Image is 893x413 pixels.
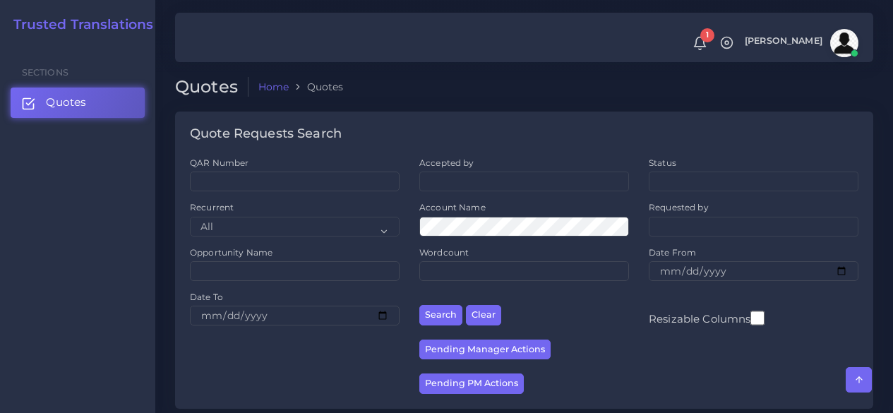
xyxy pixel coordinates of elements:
h4: Quote Requests Search [190,126,342,142]
label: Recurrent [190,201,234,213]
span: 1 [700,28,714,42]
h2: Quotes [175,77,248,97]
span: Quotes [46,95,86,110]
button: Clear [466,305,501,325]
button: Pending Manager Actions [419,340,551,360]
li: Quotes [289,80,343,94]
label: Resizable Columns [649,309,765,327]
img: avatar [830,29,858,57]
label: Accepted by [419,157,474,169]
label: Date From [649,246,696,258]
label: Requested by [649,201,709,213]
a: Trusted Translations [4,17,154,33]
label: Account Name [419,201,486,213]
button: Search [419,305,462,325]
label: Status [649,157,676,169]
a: 1 [688,36,712,51]
input: Resizable Columns [750,309,765,327]
a: [PERSON_NAME]avatar [738,29,863,57]
label: Wordcount [419,246,469,258]
label: Date To [190,291,223,303]
span: [PERSON_NAME] [745,37,822,46]
label: QAR Number [190,157,248,169]
a: Home [258,80,289,94]
span: Sections [22,67,68,78]
label: Opportunity Name [190,246,272,258]
a: Quotes [11,88,145,117]
button: Pending PM Actions [419,373,524,394]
